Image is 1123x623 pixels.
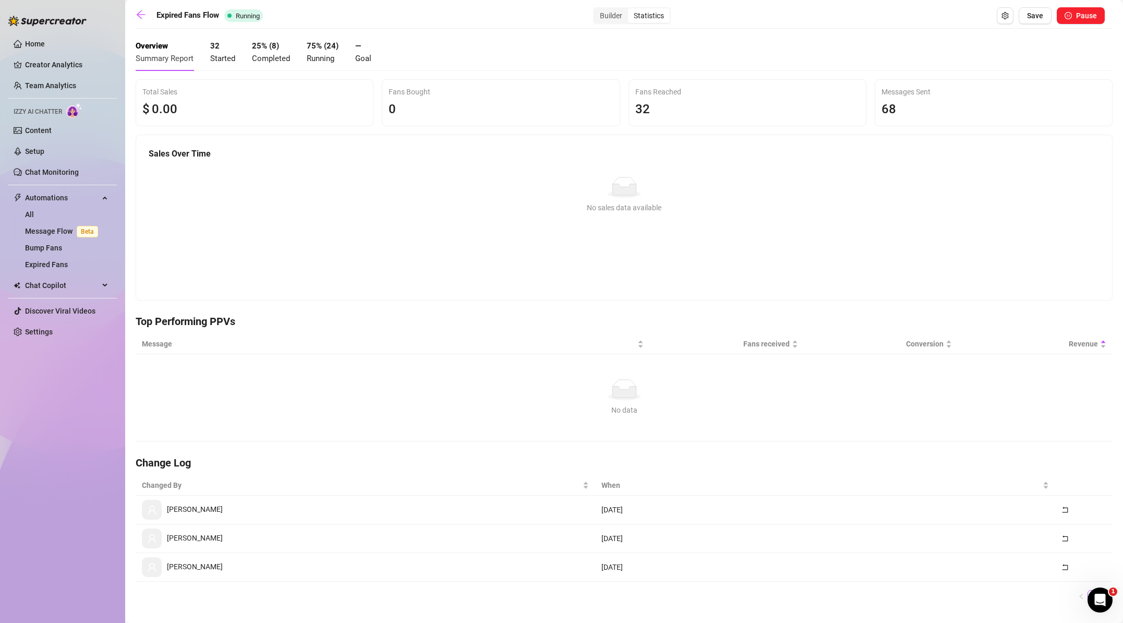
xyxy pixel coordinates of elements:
strong: Expired Fans Flow [156,10,219,20]
a: All [25,210,34,219]
a: Message FlowBeta [25,227,102,235]
span: Summary Report [136,54,194,63]
th: Fans received [650,334,804,354]
a: Chat Monitoring [25,168,79,176]
span: Conversion [811,338,944,350]
span: 68 [882,102,896,116]
img: Chat Copilot [14,282,20,289]
button: left [1075,590,1088,603]
span: Izzy AI Chatter [14,107,62,117]
div: segmented control [593,7,671,24]
a: arrow-left [136,9,151,22]
a: Settings [25,328,53,336]
span: [PERSON_NAME] [167,534,223,542]
li: Previous Page [1075,590,1088,603]
span: 0 [152,102,159,116]
div: Statistics [628,8,670,23]
td: [DATE] [595,553,1055,582]
span: 32 [635,102,650,116]
iframe: Intercom live chat [1088,588,1113,613]
span: user [147,534,157,544]
th: Message [136,334,650,354]
span: user [147,562,157,572]
span: setting [1001,12,1009,19]
span: Changed By [142,480,581,491]
span: $ [142,100,150,119]
strong: — [355,41,361,51]
h4: Change Log [136,456,1113,470]
span: .00 [159,102,177,116]
div: Builder [594,8,628,23]
a: Discover Viral Videos [25,307,95,315]
td: [DATE] [595,496,1055,524]
span: Message [142,338,635,350]
span: Running [236,12,260,20]
a: Team Analytics [25,81,76,90]
span: Fans received [656,338,790,350]
span: Chat Copilot [25,277,99,294]
span: [PERSON_NAME] [167,562,223,571]
span: rollback [1061,506,1069,513]
td: [DATE] [595,524,1055,553]
span: thunderbolt [14,194,22,202]
span: Beta [77,226,98,237]
span: rollback [1061,564,1069,571]
span: 1 [1109,588,1117,596]
span: [PERSON_NAME] [167,505,223,513]
strong: 32 [210,41,220,51]
div: No sales data available [153,202,1095,213]
span: Automations [25,189,99,206]
span: rollback [1061,535,1069,542]
button: Pause [1057,7,1105,24]
span: Completed [252,54,290,63]
div: Total Sales [142,86,367,98]
strong: 75 % ( 24 ) [307,41,339,51]
div: Fans Bought [389,86,613,98]
strong: 25 % ( 8 ) [252,41,279,51]
th: Revenue [958,334,1113,354]
a: Setup [25,147,44,155]
h4: Top Performing PPVs [136,314,1113,329]
span: Running [307,54,334,63]
a: Creator Analytics [25,56,108,73]
button: Open Exit Rules [997,7,1013,24]
th: Conversion [804,334,959,354]
div: Fans Reached [635,86,860,98]
th: Changed By [136,475,595,496]
a: Home [25,40,45,48]
span: Save [1027,11,1043,20]
span: pause-circle [1065,12,1072,19]
strong: Overview [136,41,168,51]
span: Goal [355,54,371,63]
span: Pause [1076,11,1097,20]
button: Save Flow [1019,7,1052,24]
img: logo-BBDzfeDw.svg [8,16,87,26]
a: Content [25,126,52,135]
img: AI Chatter [66,103,82,118]
span: arrow-left [136,9,146,20]
span: Started [210,54,235,63]
div: Messages Sent [882,86,1106,98]
div: No data [148,404,1100,416]
span: When [601,480,1040,491]
h5: Sales Over Time [149,148,1100,160]
span: user [147,505,157,515]
a: Expired Fans [25,260,68,269]
span: left [1078,593,1084,600]
th: When [595,475,1055,496]
span: Revenue [964,338,1098,350]
a: Bump Fans [25,244,62,252]
span: 0 [389,102,396,116]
